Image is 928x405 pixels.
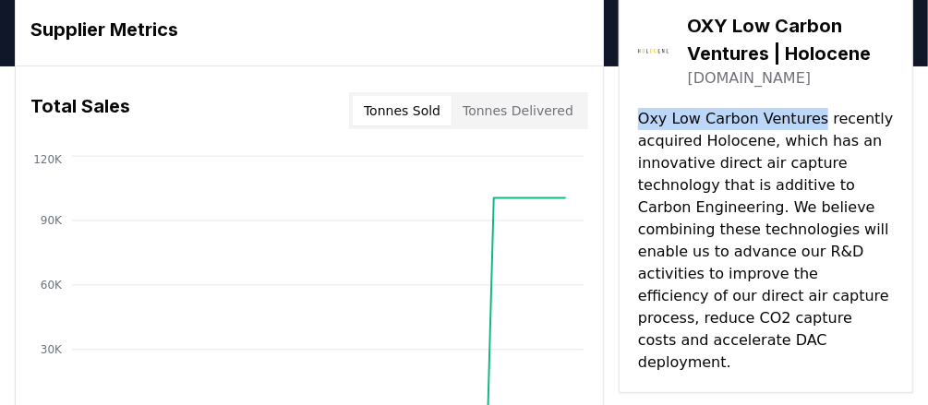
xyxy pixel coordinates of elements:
tspan: 60K [41,279,63,292]
a: [DOMAIN_NAME] [688,67,812,89]
button: Tonnes Sold [353,96,452,125]
tspan: 90K [41,214,63,227]
h3: Total Sales [30,92,130,129]
p: Oxy Low Carbon Ventures recently acquired Holocene, which has an innovative direct air capture te... [638,108,894,374]
img: OXY Low Carbon Ventures | Holocene-logo [638,35,669,66]
tspan: 120K [33,153,63,166]
h3: OXY Low Carbon Ventures | Holocene [688,12,894,67]
button: Tonnes Delivered [452,96,585,125]
tspan: 30K [41,343,63,356]
h3: Supplier Metrics [30,16,588,43]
